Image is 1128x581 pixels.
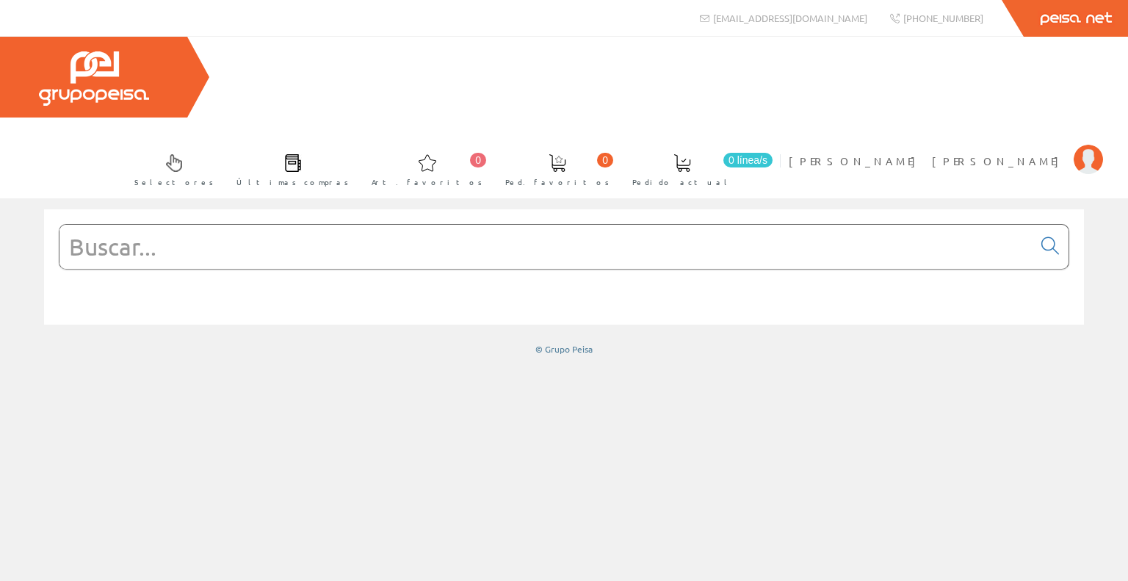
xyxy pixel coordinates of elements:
[723,153,773,167] span: 0 línea/s
[789,154,1066,168] span: [PERSON_NAME] [PERSON_NAME]
[903,12,983,24] span: [PHONE_NUMBER]
[236,175,349,190] span: Últimas compras
[134,175,214,190] span: Selectores
[44,343,1084,356] div: © Grupo Peisa
[372,175,482,190] span: Art. favoritos
[632,175,732,190] span: Pedido actual
[789,142,1103,156] a: [PERSON_NAME] [PERSON_NAME]
[39,51,149,106] img: Grupo Peisa
[713,12,867,24] span: [EMAIL_ADDRESS][DOMAIN_NAME]
[222,142,356,195] a: Últimas compras
[618,142,776,195] a: 0 línea/s Pedido actual
[120,142,221,195] a: Selectores
[597,153,613,167] span: 0
[470,153,486,167] span: 0
[505,175,610,190] span: Ped. favoritos
[59,225,1033,269] input: Buscar...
